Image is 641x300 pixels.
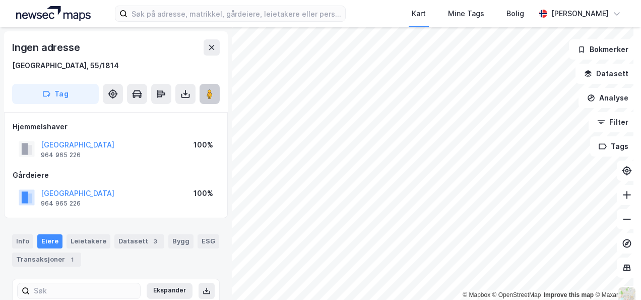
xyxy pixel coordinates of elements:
a: Mapbox [463,291,490,298]
input: Søk på adresse, matrikkel, gårdeiere, leietakere eller personer [127,6,345,21]
button: Tags [590,136,637,157]
div: Ingen adresse [12,39,82,56]
input: Søk [30,283,140,298]
div: Eiere [37,234,62,248]
button: Datasett [575,64,637,84]
div: 964 965 226 [41,199,81,208]
div: 100% [194,187,213,199]
div: 964 965 226 [41,151,81,159]
div: 3 [150,236,160,246]
div: [PERSON_NAME] [551,8,609,20]
div: 1 [67,255,77,265]
button: Ekspander [147,283,193,299]
img: logo.a4113a55bc3d86da70a041830d287a7e.svg [16,6,91,21]
div: Kart [412,8,426,20]
button: Analyse [579,88,637,108]
div: Transaksjoner [12,253,81,267]
button: Bokmerker [569,39,637,60]
iframe: Chat Widget [591,252,641,300]
div: Bygg [168,234,194,248]
a: OpenStreetMap [492,291,541,298]
div: Gårdeiere [13,169,219,181]
div: Bolig [506,8,524,20]
div: Kontrollprogram for chat [591,252,641,300]
button: Tag [12,84,99,104]
div: Datasett [114,234,164,248]
div: Info [12,234,33,248]
div: 100% [194,139,213,151]
div: ESG [198,234,219,248]
div: [GEOGRAPHIC_DATA], 55/1814 [12,60,119,72]
div: Leietakere [67,234,110,248]
a: Improve this map [544,291,594,298]
button: Filter [589,112,637,132]
div: Mine Tags [448,8,484,20]
div: Hjemmelshaver [13,121,219,133]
